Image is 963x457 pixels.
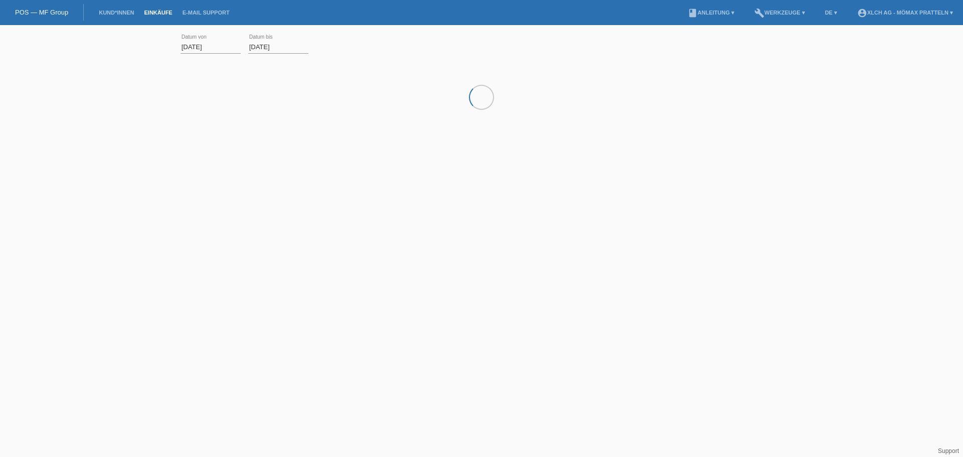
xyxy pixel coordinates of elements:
[754,8,764,18] i: build
[683,10,739,16] a: bookAnleitung ▾
[820,10,842,16] a: DE ▾
[15,9,68,16] a: POS — MF Group
[857,8,867,18] i: account_circle
[139,10,177,16] a: Einkäufe
[749,10,810,16] a: buildWerkzeuge ▾
[178,10,235,16] a: E-Mail Support
[938,447,959,454] a: Support
[852,10,958,16] a: account_circleXLCH AG - Mömax Pratteln ▾
[94,10,139,16] a: Kund*innen
[688,8,698,18] i: book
